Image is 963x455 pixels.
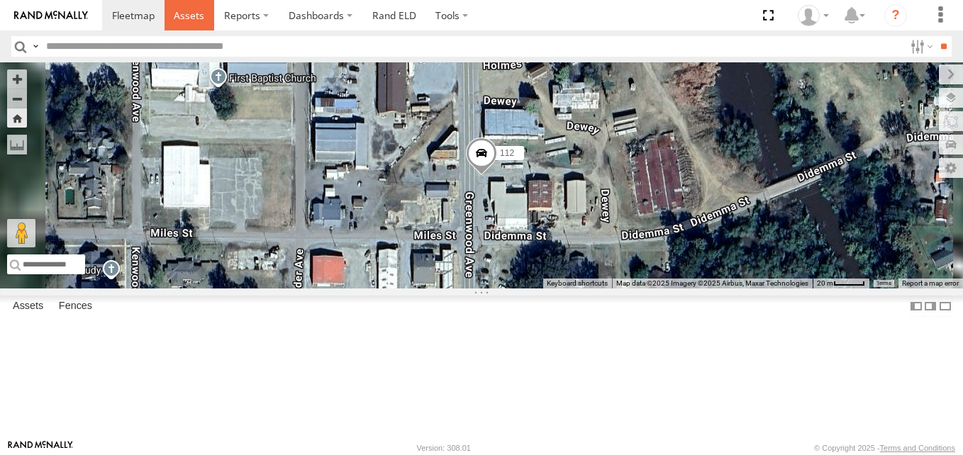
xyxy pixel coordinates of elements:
span: 20 m [817,279,833,287]
div: Craig King [793,5,834,26]
button: Zoom in [7,69,27,89]
img: rand-logo.svg [14,11,88,21]
a: Visit our Website [8,441,73,455]
button: Map Scale: 20 m per 41 pixels [813,279,869,288]
i: ? [884,4,907,27]
span: Map data ©2025 Imagery ©2025 Airbus, Maxar Technologies [616,279,808,287]
label: Measure [7,135,27,155]
div: © Copyright 2025 - [814,444,955,452]
label: Search Filter Options [905,36,935,57]
div: Version: 308.01 [417,444,471,452]
button: Zoom Home [7,108,27,128]
label: Map Settings [939,158,963,178]
button: Keyboard shortcuts [547,279,608,288]
label: Search Query [30,36,41,57]
span: 112 [500,148,514,158]
button: Drag Pegman onto the map to open Street View [7,219,35,247]
button: Zoom out [7,89,27,108]
a: Report a map error [902,279,959,287]
a: Terms (opens in new tab) [876,281,891,286]
label: Assets [6,296,50,316]
label: Dock Summary Table to the Right [923,296,937,316]
label: Fences [52,296,99,316]
a: Terms and Conditions [880,444,955,452]
label: Dock Summary Table to the Left [909,296,923,316]
label: Hide Summary Table [938,296,952,316]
